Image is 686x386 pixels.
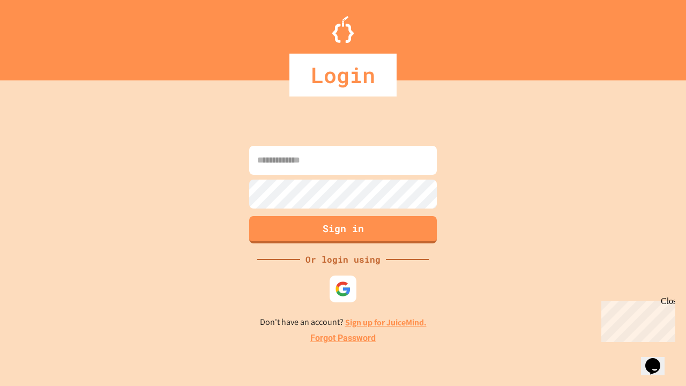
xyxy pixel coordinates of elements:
div: Login [289,54,397,96]
div: Or login using [300,253,386,266]
iframe: chat widget [597,296,675,342]
a: Forgot Password [310,332,376,345]
img: google-icon.svg [335,281,351,297]
img: Logo.svg [332,16,354,43]
a: Sign up for JuiceMind. [345,317,427,328]
button: Sign in [249,216,437,243]
iframe: chat widget [641,343,675,375]
div: Chat with us now!Close [4,4,74,68]
p: Don't have an account? [260,316,427,329]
